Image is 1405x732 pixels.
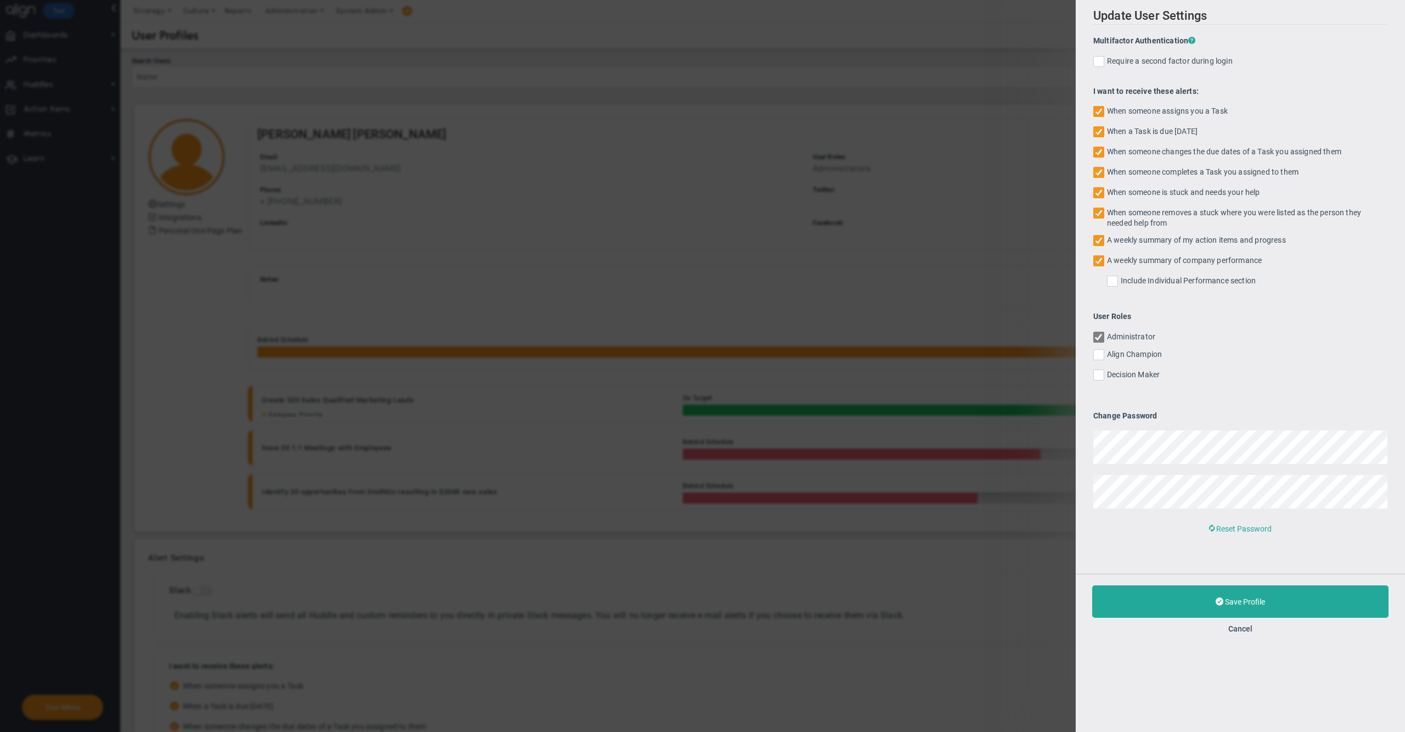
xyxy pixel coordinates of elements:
label: A weekly summary of my action items and progress [1093,235,1387,249]
label: When someone changes the due dates of a Task you assigned them [1093,147,1387,160]
label: A weekly summary of company performance [1093,255,1387,269]
label: Include Individual Performance section [1107,276,1387,289]
label: When someone is stuck and needs your help [1093,187,1387,201]
label: When a Task is due [DATE] [1093,126,1387,140]
h4: I want to receive these alerts: [1093,86,1387,96]
span: Administrator [1107,332,1155,343]
h4: Change Password [1093,411,1387,421]
button: Reset Password [1093,519,1387,538]
button: Cancel [1228,624,1252,633]
label: When someone removes a stuck where you were listed as the person they needed help from [1093,208,1387,228]
h4: Multifactor Authentication [1093,36,1387,46]
h2: Update User Settings [1093,9,1387,25]
span: Reset Password [1216,524,1272,533]
button: Save Profile [1092,585,1389,618]
label: When someone completes a Task you assigned to them [1093,167,1387,181]
label: When someone assigns you a Task [1093,106,1387,120]
label: Decision Maker [1093,370,1387,383]
label: Require a second factor during login [1093,56,1387,70]
label: Align Champion [1093,349,1387,363]
label: You cannot remove yourself from the Administrator role. [1093,332,1387,343]
span: Save Profile [1225,597,1265,606]
h4: User Roles [1093,311,1387,321]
